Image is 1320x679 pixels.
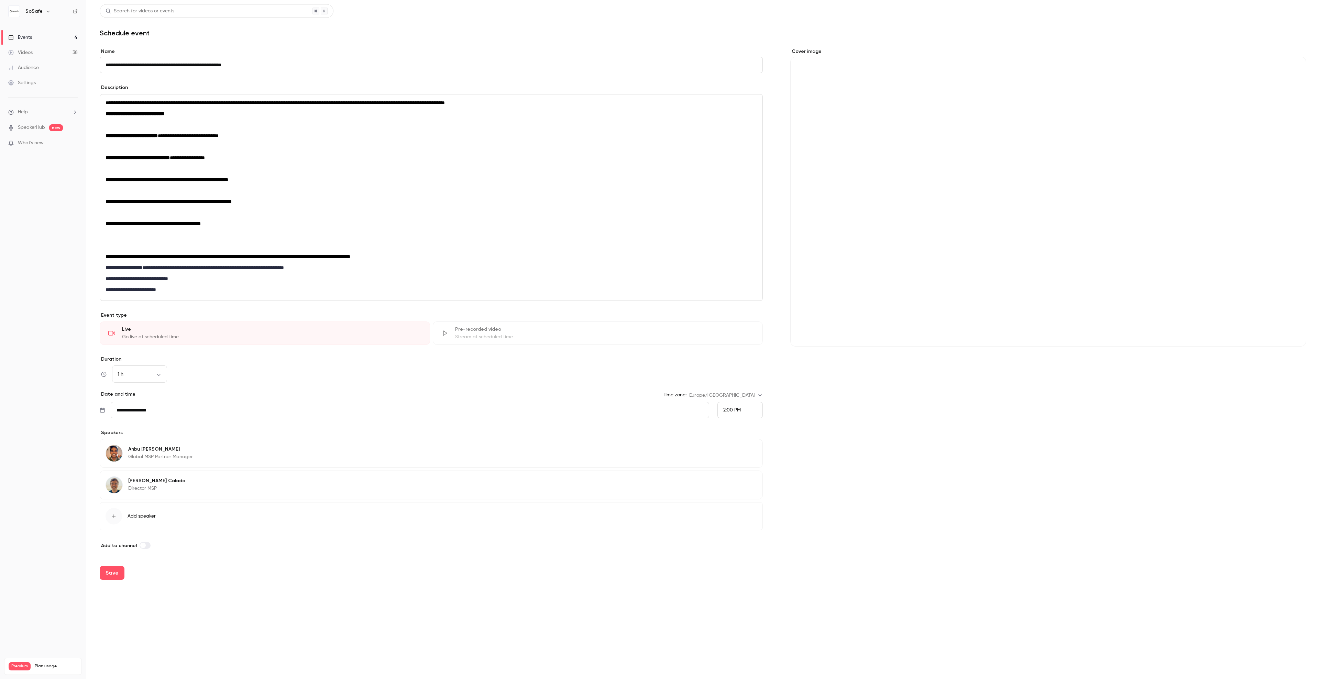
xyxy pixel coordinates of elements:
[100,429,763,436] p: Speakers
[128,453,193,460] p: Global MSP Partner Manager
[122,333,421,340] div: Go live at scheduled time
[663,392,686,398] label: Time zone:
[100,566,124,580] button: Save
[8,49,33,56] div: Videos
[112,371,167,378] div: 1 h
[18,109,28,116] span: Help
[689,392,763,399] div: Europe/[GEOGRAPHIC_DATA]
[100,502,763,530] button: Add speaker
[100,391,135,398] p: Date and time
[35,664,77,669] span: Plan usage
[69,140,78,146] iframe: Noticeable Trigger
[128,477,185,484] p: [PERSON_NAME] Calado
[8,109,78,116] li: help-dropdown-opener
[100,312,763,319] p: Event type
[8,64,39,71] div: Audience
[101,543,137,548] span: Add to channel
[9,662,31,670] span: Premium
[18,139,44,147] span: What's new
[100,29,1306,37] h1: Schedule event
[790,48,1306,55] label: Cover image
[100,471,763,499] div: Jose Calado[PERSON_NAME] CaladoDirector MSP
[9,6,20,17] img: SoSafe
[723,408,741,412] span: 2:00 PM
[100,94,762,301] div: editor
[100,439,763,468] div: Anbu MathiazhaganAnbu [PERSON_NAME]Global MSP Partner Manager
[106,8,174,15] div: Search for videos or events
[128,485,185,492] p: Director MSP
[100,321,430,345] div: LiveGo live at scheduled time
[100,84,128,91] label: Description
[122,326,421,333] div: Live
[8,79,36,86] div: Settings
[106,477,122,493] img: Jose Calado
[106,445,122,462] img: Anbu Mathiazhagan
[100,356,763,363] label: Duration
[790,48,1306,347] section: Cover image
[128,513,156,520] span: Add speaker
[128,446,193,453] p: Anbu [PERSON_NAME]
[433,321,763,345] div: Pre-recorded videoStream at scheduled time
[100,48,763,55] label: Name
[455,333,755,340] div: Stream at scheduled time
[49,124,63,131] span: new
[18,124,45,131] a: SpeakerHub
[455,326,755,333] div: Pre-recorded video
[100,94,763,301] section: description
[717,402,763,418] div: From
[8,34,32,41] div: Events
[25,8,43,15] h6: SoSafe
